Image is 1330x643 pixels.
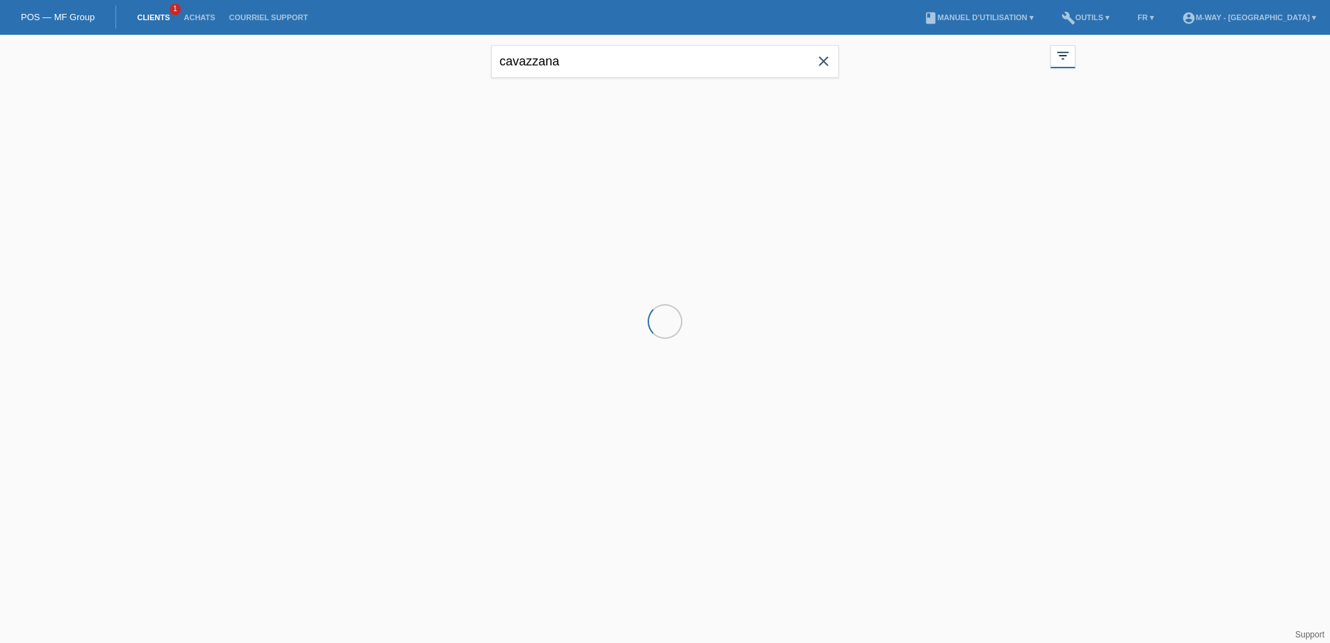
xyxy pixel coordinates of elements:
[1055,13,1116,22] a: buildOutils ▾
[177,13,222,22] a: Achats
[815,53,832,70] i: close
[917,13,1041,22] a: bookManuel d’utilisation ▾
[1130,13,1161,22] a: FR ▾
[222,13,314,22] a: Courriel Support
[1061,11,1075,25] i: build
[130,13,177,22] a: Clients
[924,11,938,25] i: book
[1055,48,1071,63] i: filter_list
[1182,11,1196,25] i: account_circle
[491,45,839,78] input: Recherche...
[170,3,181,15] span: 1
[21,12,95,22] a: POS — MF Group
[1295,630,1324,640] a: Support
[1175,13,1323,22] a: account_circlem-way - [GEOGRAPHIC_DATA] ▾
